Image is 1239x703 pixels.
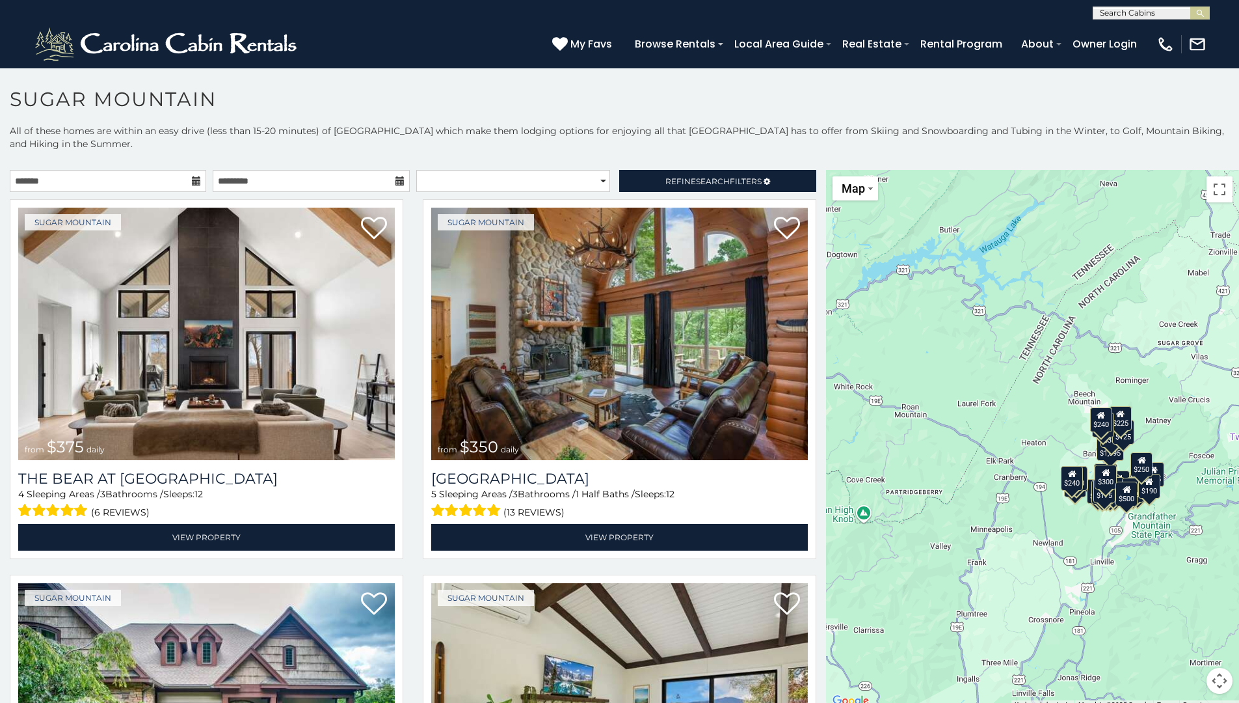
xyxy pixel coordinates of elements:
[1094,478,1116,503] div: $175
[431,470,808,488] a: [GEOGRAPHIC_DATA]
[47,437,84,456] span: $375
[774,215,800,243] a: Add to favorites
[1188,35,1206,53] img: mail-regular-white.png
[1090,407,1112,432] div: $240
[1108,471,1130,495] div: $200
[665,176,762,186] span: Refine Filters
[438,590,534,606] a: Sugar Mountain
[25,214,121,230] a: Sugar Mountain
[628,33,722,55] a: Browse Rentals
[87,445,105,454] span: daily
[696,176,730,186] span: Search
[570,36,612,52] span: My Favs
[576,488,635,500] span: 1 Half Baths /
[431,208,808,460] a: Grouse Moor Lodge from $350 daily
[1061,465,1084,490] div: $240
[18,524,395,551] a: View Property
[460,437,498,456] span: $350
[1156,35,1175,53] img: phone-regular-white.png
[91,504,150,521] span: (6 reviews)
[438,214,534,230] a: Sugar Mountain
[194,488,203,500] span: 12
[18,488,24,500] span: 4
[18,488,395,521] div: Sleeping Areas / Bathrooms / Sleeps:
[1066,33,1143,55] a: Owner Login
[18,470,395,488] a: The Bear At [GEOGRAPHIC_DATA]
[619,170,816,192] a: RefineSearchFilters
[1110,406,1132,431] div: $225
[1097,436,1125,461] div: $1,095
[1138,473,1160,498] div: $190
[842,182,865,195] span: Map
[18,470,395,488] h3: The Bear At Sugar Mountain
[438,445,457,454] span: from
[914,33,1009,55] a: Rental Program
[836,33,908,55] a: Real Estate
[361,215,387,243] a: Add to favorites
[1123,478,1145,503] div: $195
[1113,420,1135,445] div: $125
[552,36,615,53] a: My Favs
[431,208,808,460] img: Grouse Moor Lodge
[431,524,808,551] a: View Property
[1206,176,1232,202] button: Toggle fullscreen view
[1015,33,1060,55] a: About
[25,445,44,454] span: from
[1206,668,1232,694] button: Map camera controls
[18,208,395,460] a: The Bear At Sugar Mountain from $375 daily
[503,504,565,521] span: (13 reviews)
[1091,479,1113,504] div: $155
[1095,464,1117,489] div: $300
[666,488,674,500] span: 12
[1100,480,1122,504] div: $350
[833,176,878,200] button: Change map style
[1095,463,1117,488] div: $190
[33,25,302,64] img: White-1-2.png
[1143,462,1165,487] div: $155
[513,488,518,500] span: 3
[25,590,121,606] a: Sugar Mountain
[774,591,800,618] a: Add to favorites
[728,33,830,55] a: Local Area Guide
[1093,412,1115,437] div: $170
[431,488,808,521] div: Sleeping Areas / Bathrooms / Sleeps:
[431,470,808,488] h3: Grouse Moor Lodge
[1131,452,1153,476] div: $250
[1101,422,1123,447] div: $350
[1064,472,1086,497] div: $355
[100,488,105,500] span: 3
[1116,482,1138,506] div: $500
[361,591,387,618] a: Add to favorites
[501,445,519,454] span: daily
[431,488,436,500] span: 5
[18,208,395,460] img: The Bear At Sugar Mountain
